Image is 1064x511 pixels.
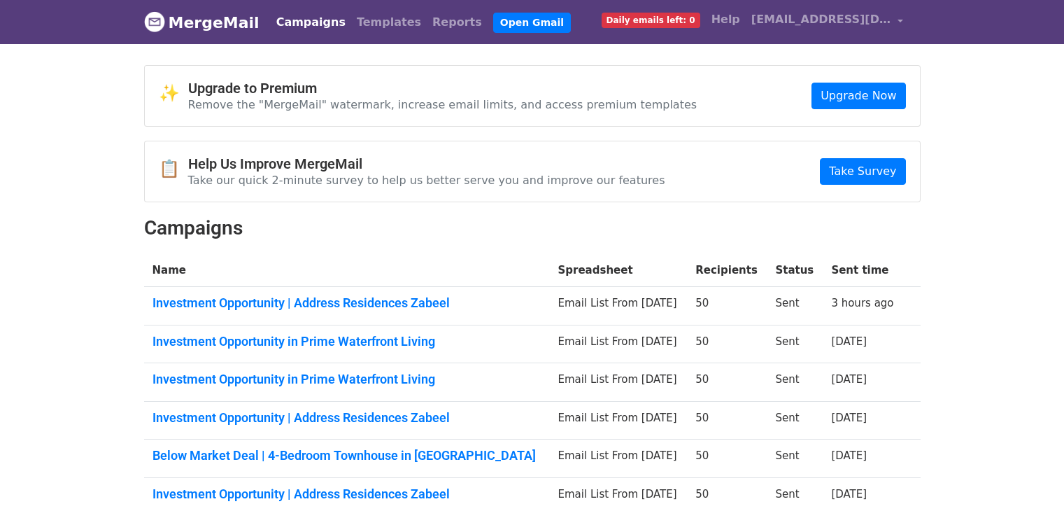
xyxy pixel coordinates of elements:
th: Name [144,254,550,287]
th: Spreadsheet [550,254,688,287]
td: 50 [687,325,767,363]
th: Status [767,254,823,287]
span: [EMAIL_ADDRESS][DOMAIN_NAME] [751,11,891,28]
a: Templates [351,8,427,36]
span: ✨ [159,83,188,104]
a: Campaigns [271,8,351,36]
td: Email List From [DATE] [550,325,688,363]
h4: Help Us Improve MergeMail [188,155,665,172]
td: 50 [687,440,767,478]
td: Email List From [DATE] [550,363,688,402]
a: Investment Opportunity | Address Residences Zabeel [152,410,541,426]
a: [DATE] [831,488,867,500]
h4: Upgrade to Premium [188,80,697,97]
td: Email List From [DATE] [550,401,688,440]
a: [DATE] [831,373,867,386]
td: Email List From [DATE] [550,287,688,325]
a: Take Survey [820,158,905,185]
a: Investment Opportunity | Address Residences Zabeel [152,486,541,502]
a: 3 hours ago [831,297,893,309]
th: Recipients [687,254,767,287]
a: Upgrade Now [811,83,905,109]
h2: Campaigns [144,216,921,240]
a: [EMAIL_ADDRESS][DOMAIN_NAME] [746,6,909,38]
a: Help [706,6,746,34]
td: Sent [767,287,823,325]
td: Sent [767,325,823,363]
a: Below Market Deal | 4-Bedroom Townhouse in [GEOGRAPHIC_DATA] [152,448,541,463]
td: Sent [767,401,823,440]
th: Sent time [823,254,903,287]
td: Sent [767,363,823,402]
img: MergeMail logo [144,11,165,32]
a: Daily emails left: 0 [596,6,706,34]
a: Open Gmail [493,13,571,33]
a: MergeMail [144,8,260,37]
td: Email List From [DATE] [550,440,688,478]
td: 50 [687,401,767,440]
td: 50 [687,287,767,325]
td: 50 [687,363,767,402]
a: Investment Opportunity in Prime Waterfront Living [152,372,541,387]
a: Reports [427,8,488,36]
a: [DATE] [831,449,867,462]
a: Investment Opportunity | Address Residences Zabeel [152,295,541,311]
span: 📋 [159,159,188,179]
a: [DATE] [831,335,867,348]
p: Take our quick 2-minute survey to help us better serve you and improve our features [188,173,665,188]
a: Investment Opportunity in Prime Waterfront Living [152,334,541,349]
td: Sent [767,440,823,478]
a: [DATE] [831,412,867,424]
p: Remove the "MergeMail" watermark, increase email limits, and access premium templates [188,97,697,112]
span: Daily emails left: 0 [602,13,700,28]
